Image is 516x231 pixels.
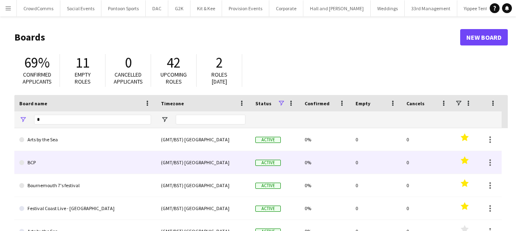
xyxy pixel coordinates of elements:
div: 0% [300,197,351,220]
span: Empty roles [75,71,91,85]
button: Yippee Tents [457,0,496,16]
div: 0 [351,151,401,174]
button: Provision Events [222,0,269,16]
span: Active [255,137,281,143]
input: Timezone Filter Input [176,115,245,125]
button: Pontoon Sports [101,0,146,16]
span: 2 [216,54,223,72]
span: Board name [19,100,47,106]
span: 42 [167,54,181,72]
span: Empty [355,100,370,106]
div: (GMT/BST) [GEOGRAPHIC_DATA] [156,197,250,220]
button: Corporate [269,0,303,16]
button: G2K [168,0,190,16]
span: Active [255,206,281,212]
button: CrowdComms [17,0,60,16]
div: (GMT/BST) [GEOGRAPHIC_DATA] [156,151,250,174]
div: 0 [401,197,452,220]
div: 0 [351,128,401,151]
a: Festival Coast Live - [GEOGRAPHIC_DATA] [19,197,151,220]
div: (GMT/BST) [GEOGRAPHIC_DATA] [156,174,250,197]
span: 11 [76,54,89,72]
span: Timezone [161,100,184,106]
span: Confirmed [305,100,330,106]
span: Cancels [406,100,424,106]
input: Board name Filter Input [34,115,151,125]
h1: Boards [14,31,460,43]
div: 0% [300,128,351,151]
div: 0 [351,197,401,220]
button: Hall and [PERSON_NAME] [303,0,371,16]
div: 0 [401,174,452,197]
a: BCP [19,151,151,174]
a: New Board [460,29,508,45]
div: (GMT/BST) [GEOGRAPHIC_DATA] [156,128,250,151]
a: Bournemouth 7's festival [19,174,151,197]
span: Roles [DATE] [211,71,227,85]
span: Confirmed applicants [23,71,52,85]
span: Active [255,160,281,166]
button: Weddings [371,0,405,16]
span: 69% [24,54,50,72]
button: Kit & Kee [190,0,222,16]
div: 0 [401,151,452,174]
div: 0% [300,174,351,197]
button: 33rd Management [405,0,457,16]
button: Open Filter Menu [161,116,168,123]
span: Active [255,183,281,189]
span: Status [255,100,271,106]
div: 0 [401,128,452,151]
div: 0% [300,151,351,174]
div: 0 [351,174,401,197]
button: DAC [146,0,168,16]
span: Cancelled applicants [114,71,143,85]
span: 0 [125,54,132,72]
a: Arts by the Sea [19,128,151,151]
span: Upcoming roles [161,71,187,85]
button: Open Filter Menu [19,116,27,123]
button: Social Events [60,0,101,16]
